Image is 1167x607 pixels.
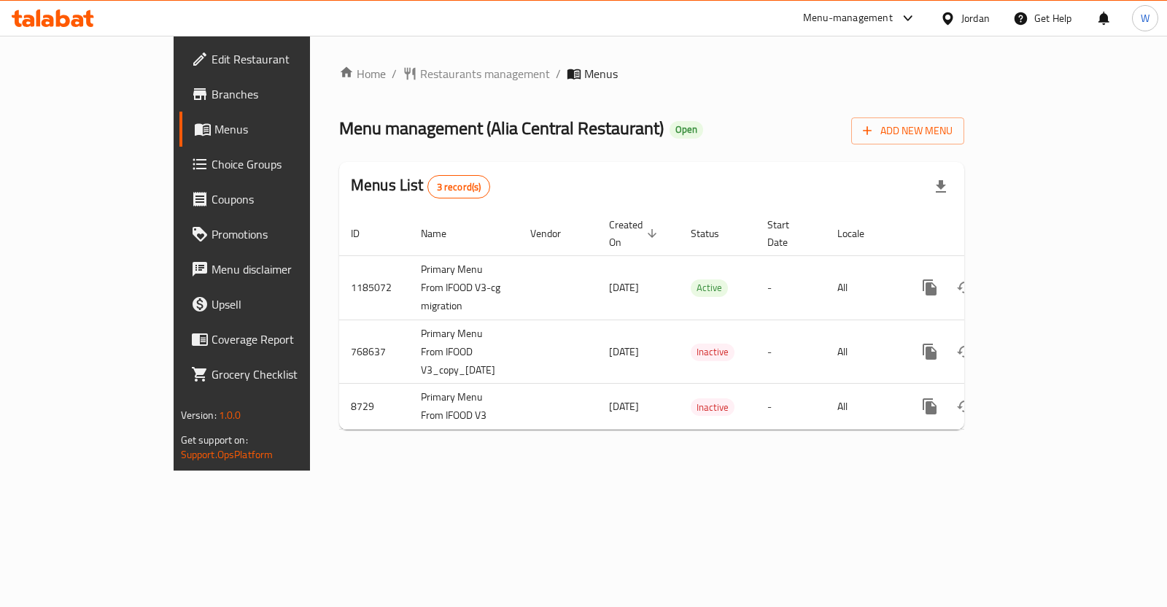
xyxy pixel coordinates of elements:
[691,279,728,296] span: Active
[392,65,397,82] li: /
[912,334,947,369] button: more
[901,212,1064,256] th: Actions
[212,85,357,103] span: Branches
[212,225,357,243] span: Promotions
[212,260,357,278] span: Menu disclaimer
[181,430,248,449] span: Get support on:
[339,384,409,430] td: 8729
[428,180,490,194] span: 3 record(s)
[214,120,357,138] span: Menus
[179,112,368,147] a: Menus
[351,225,379,242] span: ID
[947,334,982,369] button: Change Status
[923,169,958,204] div: Export file
[691,398,734,416] div: Inactive
[421,225,465,242] span: Name
[912,389,947,424] button: more
[181,445,274,464] a: Support.OpsPlatform
[826,320,901,384] td: All
[339,112,664,144] span: Menu management ( Alia Central Restaurant )
[409,255,519,320] td: Primary Menu From IFOOD V3-cg migration
[691,225,738,242] span: Status
[351,174,490,198] h2: Menus List
[530,225,580,242] span: Vendor
[212,366,357,383] span: Grocery Checklist
[756,384,826,430] td: -
[670,121,703,139] div: Open
[179,322,368,357] a: Coverage Report
[670,123,703,136] span: Open
[691,344,734,360] span: Inactive
[851,117,964,144] button: Add New Menu
[339,65,964,82] nav: breadcrumb
[756,320,826,384] td: -
[409,320,519,384] td: Primary Menu From IFOOD V3_copy_[DATE]
[420,65,550,82] span: Restaurants management
[609,342,639,361] span: [DATE]
[179,42,368,77] a: Edit Restaurant
[179,182,368,217] a: Coupons
[691,399,734,416] span: Inactive
[863,122,953,140] span: Add New Menu
[212,295,357,313] span: Upsell
[1141,10,1149,26] span: W
[179,147,368,182] a: Choice Groups
[947,270,982,305] button: Change Status
[961,10,990,26] div: Jordan
[339,212,1064,430] table: enhanced table
[767,216,808,251] span: Start Date
[179,357,368,392] a: Grocery Checklist
[691,344,734,361] div: Inactive
[179,287,368,322] a: Upsell
[837,225,883,242] span: Locale
[803,9,893,27] div: Menu-management
[427,175,491,198] div: Total records count
[179,252,368,287] a: Menu disclaimer
[609,278,639,297] span: [DATE]
[403,65,550,82] a: Restaurants management
[179,77,368,112] a: Branches
[947,389,982,424] button: Change Status
[556,65,561,82] li: /
[219,406,241,425] span: 1.0.0
[179,217,368,252] a: Promotions
[339,255,409,320] td: 1185072
[756,255,826,320] td: -
[609,216,662,251] span: Created On
[826,255,901,320] td: All
[609,397,639,416] span: [DATE]
[339,320,409,384] td: 768637
[912,270,947,305] button: more
[212,330,357,348] span: Coverage Report
[826,384,901,430] td: All
[181,406,217,425] span: Version:
[212,190,357,208] span: Coupons
[212,155,357,173] span: Choice Groups
[584,65,618,82] span: Menus
[409,384,519,430] td: Primary Menu From IFOOD V3
[691,279,728,297] div: Active
[212,50,357,68] span: Edit Restaurant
